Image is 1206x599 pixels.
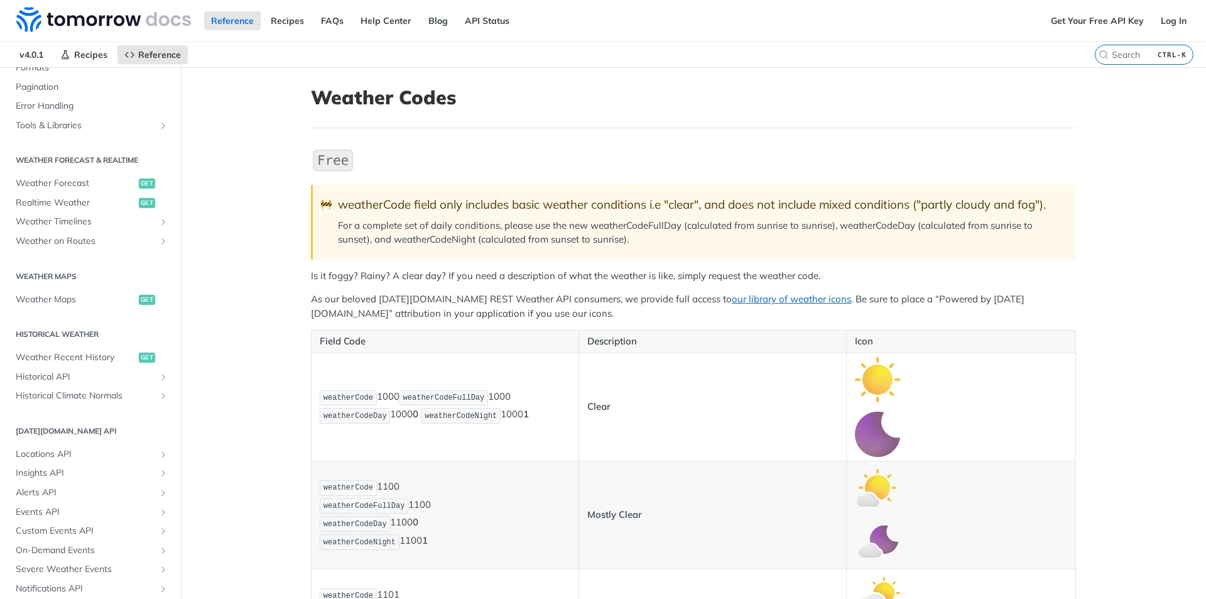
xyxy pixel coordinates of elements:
[9,348,171,367] a: Weather Recent Historyget
[9,329,171,340] h2: Historical Weather
[16,294,136,306] span: Weather Maps
[138,49,181,60] span: Reference
[16,583,155,595] span: Notifications API
[9,464,171,483] a: Insights APIShow subpages for Insights API
[16,390,155,402] span: Historical Climate Normals
[323,502,405,510] span: weatherCodeFullDay
[413,517,418,529] strong: 0
[311,86,1076,109] h1: Weather Codes
[855,520,900,565] img: mostly_clear_night
[311,269,1076,283] p: Is it foggy? Rainy? A clear day? If you need a description of what the weather is like, simply re...
[139,179,155,189] span: get
[9,290,171,309] a: Weather Mapsget
[587,334,838,349] p: Description
[9,522,171,541] a: Custom Events APIShow subpages for Custom Events API
[16,448,155,461] span: Locations API
[9,426,171,437] h2: [DATE][DOMAIN_NAME] API
[323,538,396,547] span: weatherCodeNight
[158,546,168,556] button: Show subpages for On-Demand Events
[158,468,168,478] button: Show subpages for Insights API
[16,563,155,576] span: Severe Weather Events
[422,535,428,547] strong: 1
[855,334,1067,349] p: Icon
[158,526,168,536] button: Show subpages for Custom Events API
[16,351,136,364] span: Weather Recent History
[425,412,497,420] span: weatherCodeNight
[9,174,171,193] a: Weather Forecastget
[354,11,418,30] a: Help Center
[158,121,168,131] button: Show subpages for Tools & Libraries
[9,97,171,116] a: Error Handling
[320,197,332,212] span: 🚧
[139,198,155,208] span: get
[320,389,570,426] p: 1000 1000 1000 1000
[9,445,171,464] a: Locations APIShow subpages for Locations API
[1044,11,1151,30] a: Get Your Free API Key
[314,11,350,30] a: FAQs
[16,371,155,383] span: Historical API
[9,368,171,387] a: Historical APIShow subpages for Historical API
[323,393,373,402] span: weatherCode
[9,116,171,135] a: Tools & LibrariesShow subpages for Tools & Libraries
[9,580,171,598] a: Notifications APIShow subpages for Notifications API
[16,525,155,537] span: Custom Events API
[9,387,171,405] a: Historical Climate NormalsShow subpages for Historical Climate Normals
[16,197,136,209] span: Realtime Weather
[323,412,387,420] span: weatherCodeDay
[855,481,900,493] span: Expand image
[158,391,168,401] button: Show subpages for Historical Climate Normals
[16,100,168,113] span: Error Handling
[9,232,171,251] a: Weather on RoutesShow subpages for Weather on Routes
[9,212,171,231] a: Weather TimelinesShow subpages for Weather Timelines
[13,45,50,64] span: v4.0.1
[458,11,516,30] a: API Status
[16,119,155,132] span: Tools & Libraries
[74,49,107,60] span: Recipes
[158,507,168,517] button: Show subpages for Events API
[158,372,168,382] button: Show subpages for Historical API
[413,409,418,420] strong: 0
[1154,11,1193,30] a: Log In
[9,503,171,522] a: Events APIShow subpages for Events API
[16,506,155,519] span: Events API
[9,194,171,212] a: Realtime Weatherget
[587,400,611,412] strong: Clear
[9,155,171,166] h2: Weather Forecast & realtime
[16,62,168,74] span: Formats
[323,520,387,529] span: weatherCodeDay
[320,479,570,551] p: 1100 1100 1100 1100
[855,427,900,439] span: Expand image
[523,409,529,420] strong: 1
[264,11,311,30] a: Recipes
[9,560,171,579] a: Severe Weather EventsShow subpages for Severe Weather Events
[16,486,155,499] span: Alerts API
[311,292,1076,321] p: As our beloved [DATE][DOMAIN_NAME] REST Weather API consumers, we provide full access to . Be sur...
[1154,48,1190,61] kbd: CTRL-K
[9,541,171,560] a: On-Demand EventsShow subpages for On-Demand Events
[9,271,171,282] h2: Weather Maps
[16,81,168,94] span: Pagination
[421,11,455,30] a: Blog
[9,58,171,77] a: Formats
[158,449,168,459] button: Show subpages for Locations API
[732,293,851,305] a: our library of weather icons
[855,357,900,402] img: clear_day
[855,373,900,385] span: Expand image
[139,295,155,305] span: get
[320,334,570,349] p: Field Code
[855,412,900,457] img: clear_night
[9,483,171,502] a: Alerts APIShow subpages for Alerts API
[158,584,168,594] button: Show subpages for Notifications API
[16,7,191,32] img: Tomorrow.io Weather API Docs
[158,488,168,498] button: Show subpages for Alerts API
[338,197,1063,212] div: weatherCode field only includes basic weather conditions i.e "clear", and does not include mixed ...
[338,219,1063,247] p: For a complete set of daily conditions, please use the new weatherCodeFullDay (calculated from su...
[16,177,136,190] span: Weather Forecast
[16,216,155,228] span: Weather Timelines
[855,465,900,510] img: mostly_clear_day
[158,217,168,227] button: Show subpages for Weather Timelines
[204,11,261,30] a: Reference
[158,564,168,574] button: Show subpages for Severe Weather Events
[1099,50,1109,60] svg: Search
[403,393,485,402] span: weatherCodeFullDay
